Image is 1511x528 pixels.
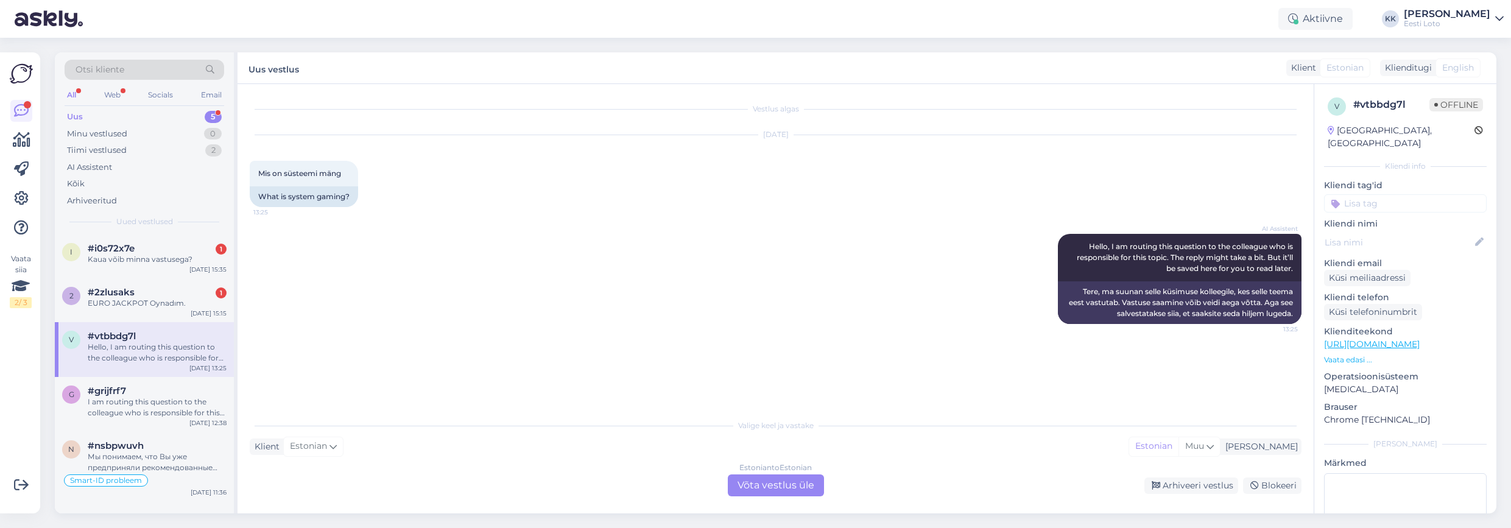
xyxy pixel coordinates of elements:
p: Vaata edasi ... [1324,354,1487,365]
input: Lisa nimi [1325,236,1473,249]
div: Klient [250,440,280,453]
span: #vtbbdg7l [88,331,136,342]
div: Vaata siia [10,253,32,308]
div: Klienditugi [1380,62,1432,74]
span: English [1442,62,1474,74]
div: Minu vestlused [67,128,127,140]
span: Hello, I am routing this question to the colleague who is responsible for this topic. The reply m... [1077,242,1295,273]
span: Muu [1185,440,1204,451]
div: 1 [216,287,227,298]
div: Klient [1286,62,1316,74]
div: EURO JACKPOT Oynadım. [88,298,227,309]
div: [PERSON_NAME] [1220,440,1298,453]
div: [PERSON_NAME] [1324,438,1487,449]
p: Kliendi telefon [1324,291,1487,304]
div: [DATE] 15:35 [189,265,227,274]
div: # vtbbdg7l [1353,97,1429,112]
span: g [69,390,74,399]
div: Web [102,87,123,103]
div: 2 / 3 [10,297,32,308]
span: #i0s72x7e [88,243,135,254]
div: Socials [146,87,175,103]
span: Estonian [1326,62,1364,74]
span: 13:25 [1252,325,1298,334]
div: KK [1382,10,1399,27]
p: Brauser [1324,401,1487,414]
div: What is system gaming? [250,186,358,207]
label: Uus vestlus [248,60,299,76]
span: i [70,247,72,256]
span: 2 [69,291,74,300]
div: Kõik [67,178,85,190]
div: [DATE] [250,129,1301,140]
div: Tiimi vestlused [67,144,127,157]
a: [URL][DOMAIN_NAME] [1324,339,1420,350]
div: Vestlus algas [250,104,1301,114]
img: Askly Logo [10,62,33,85]
span: #2zlusaks [88,287,135,298]
input: Lisa tag [1324,194,1487,213]
span: Mis on süsteemi mäng [258,169,341,178]
div: [PERSON_NAME] [1404,9,1490,19]
div: Kaua võib minna vastusega? [88,254,227,265]
span: v [69,335,74,344]
div: Uus [67,111,83,123]
p: [MEDICAL_DATA] [1324,383,1487,396]
div: Email [199,87,224,103]
div: 1 [216,244,227,255]
span: #grijfrf7 [88,385,126,396]
div: 2 [205,144,222,157]
span: Uued vestlused [116,216,173,227]
span: 13:25 [253,208,299,217]
div: Aktiivne [1278,8,1353,30]
div: Hello, I am routing this question to the colleague who is responsible for this topic. The reply m... [88,342,227,364]
div: Valige keel ja vastake [250,420,1301,431]
div: I am routing this question to the colleague who is responsible for this topic. The reply might ta... [88,396,227,418]
div: Küsi telefoninumbrit [1324,304,1422,320]
div: Мы понимаем, что Вы уже предприняли рекомендованные шаги, и проблема сохраняется даже на новом ус... [88,451,227,473]
div: AI Assistent [67,161,112,174]
p: Kliendi tag'id [1324,179,1487,192]
div: [DATE] 13:25 [189,364,227,373]
span: Offline [1429,98,1483,111]
span: v [1334,102,1339,111]
div: [DATE] 12:38 [189,418,227,428]
div: Arhiveeritud [67,195,117,207]
span: Smart-ID probleem [70,477,142,484]
span: n [68,445,74,454]
div: Eesti Loto [1404,19,1490,29]
div: Kliendi info [1324,161,1487,172]
div: All [65,87,79,103]
div: Estonian [1129,437,1178,456]
div: Estonian to Estonian [739,462,812,473]
p: Klienditeekond [1324,325,1487,338]
div: Blokeeri [1243,477,1301,494]
p: Märkmed [1324,457,1487,470]
p: Chrome [TECHNICAL_ID] [1324,414,1487,426]
div: [GEOGRAPHIC_DATA], [GEOGRAPHIC_DATA] [1328,124,1474,150]
p: Kliendi nimi [1324,217,1487,230]
p: Kliendi email [1324,257,1487,270]
span: Estonian [290,440,327,453]
div: [DATE] 15:15 [191,309,227,318]
div: 0 [204,128,222,140]
span: AI Assistent [1252,224,1298,233]
p: Operatsioonisüsteem [1324,370,1487,383]
div: Tere, ma suunan selle küsimuse kolleegile, kes selle teema eest vastutab. Vastuse saamine võib ve... [1058,281,1301,324]
span: #nsbpwuvh [88,440,144,451]
div: 5 [205,111,222,123]
div: Võta vestlus üle [728,474,824,496]
div: Arhiveeri vestlus [1144,477,1238,494]
div: Küsi meiliaadressi [1324,270,1411,286]
div: [DATE] 11:36 [191,488,227,497]
a: [PERSON_NAME]Eesti Loto [1404,9,1504,29]
span: Otsi kliente [76,63,124,76]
